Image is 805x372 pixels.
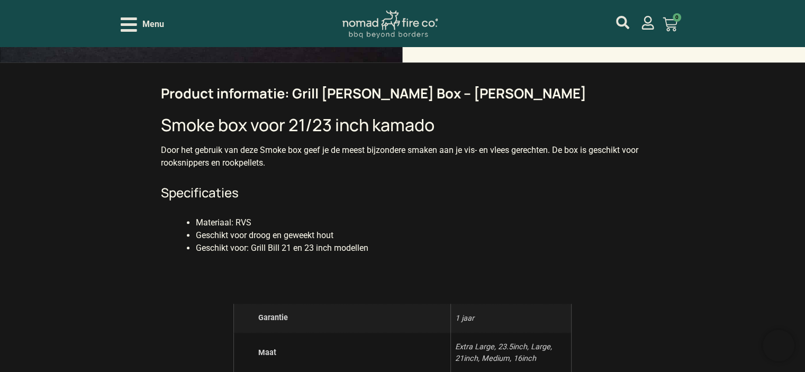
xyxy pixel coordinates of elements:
a: mijn account [616,16,629,29]
li: Geschikt voor droog en geweekt hout [196,229,627,242]
p: 1 jaar [455,309,567,329]
img: Nomad Logo [342,11,438,39]
h4: Specificaties [161,185,644,201]
th: Garantie [234,304,451,333]
p: Door het gebruik van deze Smoke box geef je de meest bijzondere smaken aan je vis- en vlees gerec... [161,144,644,169]
span: 0 [673,13,681,22]
a: mijn account [641,16,655,30]
li: Geschikt voor: Grill Bill 21 en 23 inch modellen [196,242,627,255]
h2: Product informatie: Grill [PERSON_NAME] Box – [PERSON_NAME] [161,87,644,101]
a: 0 [650,11,690,38]
p: Extra Large, 23.5inch, Large, 21inch, Medium, 16inch [455,337,567,368]
h2: Smoke box voor 21/23 inch kamado [161,115,644,135]
span: Menu [142,18,164,31]
iframe: Brevo live chat [763,330,794,361]
li: Materiaal: RVS [196,216,627,229]
div: Open/Close Menu [121,15,164,34]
